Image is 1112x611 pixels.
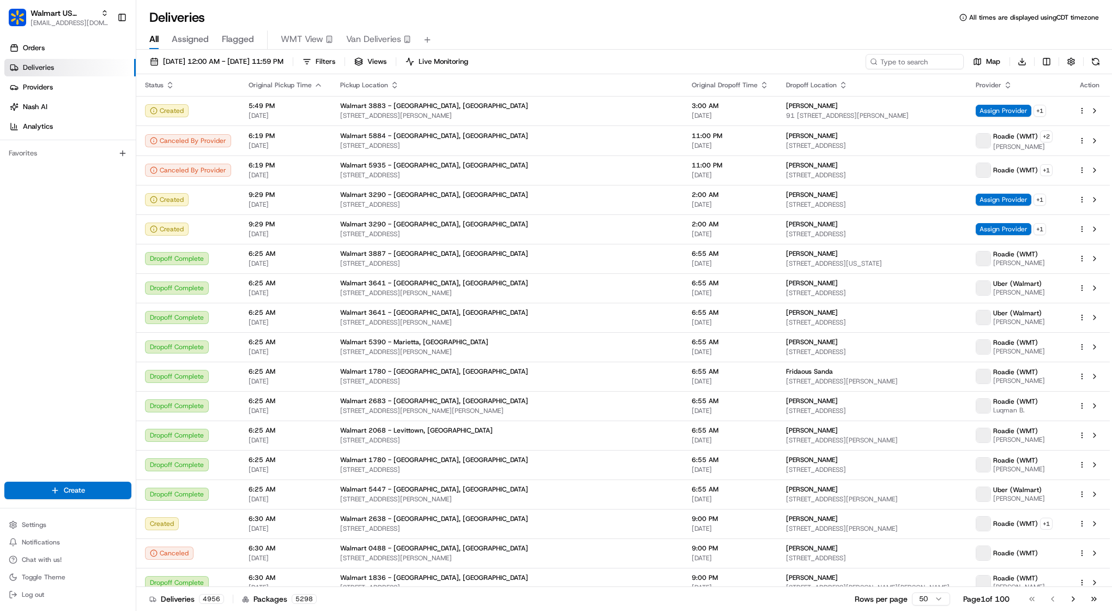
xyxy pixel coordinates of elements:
[340,573,528,582] span: Walmart 1836 - [GEOGRAPHIC_DATA], [GEOGRAPHIC_DATA]
[993,376,1045,385] span: [PERSON_NAME]
[786,583,958,592] span: [STREET_ADDRESS][PERSON_NAME][PERSON_NAME]
[145,104,189,117] button: Created
[993,142,1053,151] span: [PERSON_NAME]
[786,318,958,327] span: [STREET_ADDRESS]
[9,9,26,26] img: Walmart US Stores
[692,426,769,435] span: 6:55 AM
[340,171,674,179] span: [STREET_ADDRESS]
[145,547,194,560] button: Canceled
[692,131,769,140] span: 11:00 PM
[249,161,323,170] span: 6:19 PM
[349,54,391,69] button: Views
[692,465,769,474] span: [DATE]
[692,259,769,268] span: [DATE]
[4,517,131,532] button: Settings
[23,43,45,53] span: Orders
[786,81,837,89] span: Dropoff Location
[249,220,323,229] span: 9:29 PM
[145,134,231,147] button: Canceled By Provider
[993,583,1045,591] span: [PERSON_NAME]
[222,33,254,46] span: Flagged
[786,111,958,120] span: 91 [STREET_ADDRESS][PERSON_NAME]
[340,544,528,553] span: Walmart 0488 - [GEOGRAPHIC_DATA], [GEOGRAPHIC_DATA]
[786,259,958,268] span: [STREET_ADDRESS][US_STATE]
[692,249,769,258] span: 6:55 AM
[145,164,231,177] button: Canceled By Provider
[249,131,323,140] span: 6:19 PM
[149,33,159,46] span: All
[993,318,1045,326] span: [PERSON_NAME]
[145,54,288,69] button: [DATE] 12:00 AM - [DATE] 11:59 PM
[786,514,838,523] span: [PERSON_NAME]
[401,54,473,69] button: Live Monitoring
[249,465,323,474] span: [DATE]
[249,171,323,179] span: [DATE]
[1034,194,1046,206] button: +1
[786,495,958,504] span: [STREET_ADDRESS][PERSON_NAME]
[993,494,1045,503] span: [PERSON_NAME]
[31,8,96,19] span: Walmart US Stores
[786,397,838,405] span: [PERSON_NAME]
[4,39,136,57] a: Orders
[993,397,1038,406] span: Roadie (WMT)
[22,590,44,599] span: Log out
[993,250,1038,259] span: Roadie (WMT)
[145,223,189,236] button: Created
[31,19,108,27] span: [EMAIL_ADDRESS][DOMAIN_NAME]
[692,308,769,317] span: 6:55 AM
[993,435,1045,444] span: [PERSON_NAME]
[4,145,131,162] div: Favorites
[249,318,323,327] span: [DATE]
[692,456,769,464] span: 6:55 AM
[786,406,958,415] span: [STREET_ADDRESS]
[786,436,958,445] span: [STREET_ADDRESS][PERSON_NAME]
[993,519,1038,528] span: Roadie (WMT)
[692,514,769,523] span: 9:00 PM
[4,98,136,116] a: Nash AI
[692,377,769,386] span: [DATE]
[993,549,1038,558] span: Roadie (WMT)
[993,259,1045,267] span: [PERSON_NAME]
[692,406,769,415] span: [DATE]
[4,552,131,567] button: Chat with us!
[986,57,1000,67] span: Map
[786,485,838,494] span: [PERSON_NAME]
[993,456,1038,465] span: Roadie (WMT)
[963,594,1010,604] div: Page 1 of 100
[4,570,131,585] button: Toggle Theme
[340,367,528,376] span: Walmart 1780 - [GEOGRAPHIC_DATA], [GEOGRAPHIC_DATA]
[249,259,323,268] span: [DATE]
[242,594,317,604] div: Packages
[346,33,401,46] span: Van Deliveries
[249,436,323,445] span: [DATE]
[786,141,958,150] span: [STREET_ADDRESS]
[786,338,838,346] span: [PERSON_NAME]
[249,308,323,317] span: 6:25 AM
[692,318,769,327] span: [DATE]
[249,406,323,415] span: [DATE]
[692,220,769,229] span: 2:00 AM
[249,289,323,297] span: [DATE]
[340,377,674,386] span: [STREET_ADDRESS]
[692,397,769,405] span: 6:55 AM
[993,347,1045,356] span: [PERSON_NAME]
[786,101,838,110] span: [PERSON_NAME]
[340,426,493,435] span: Walmart 2068 - Levittown, [GEOGRAPHIC_DATA]
[340,249,528,258] span: Walmart 3887 - [GEOGRAPHIC_DATA], [GEOGRAPHIC_DATA]
[145,193,189,206] button: Created
[249,573,323,582] span: 6:30 AM
[249,348,323,356] span: [DATE]
[340,279,528,287] span: Walmart 3641 - [GEOGRAPHIC_DATA], [GEOGRAPHIC_DATA]
[340,485,528,494] span: Walmart 5447 - [GEOGRAPHIC_DATA], [GEOGRAPHIC_DATA]
[340,318,674,327] span: [STREET_ADDRESS][PERSON_NAME]
[340,338,488,346] span: Walmart 5390 - Marietta, [GEOGRAPHIC_DATA]
[692,338,769,346] span: 6:55 AM
[149,594,224,604] div: Deliveries
[786,456,838,464] span: [PERSON_NAME]
[993,279,1042,288] span: Uber (Walmart)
